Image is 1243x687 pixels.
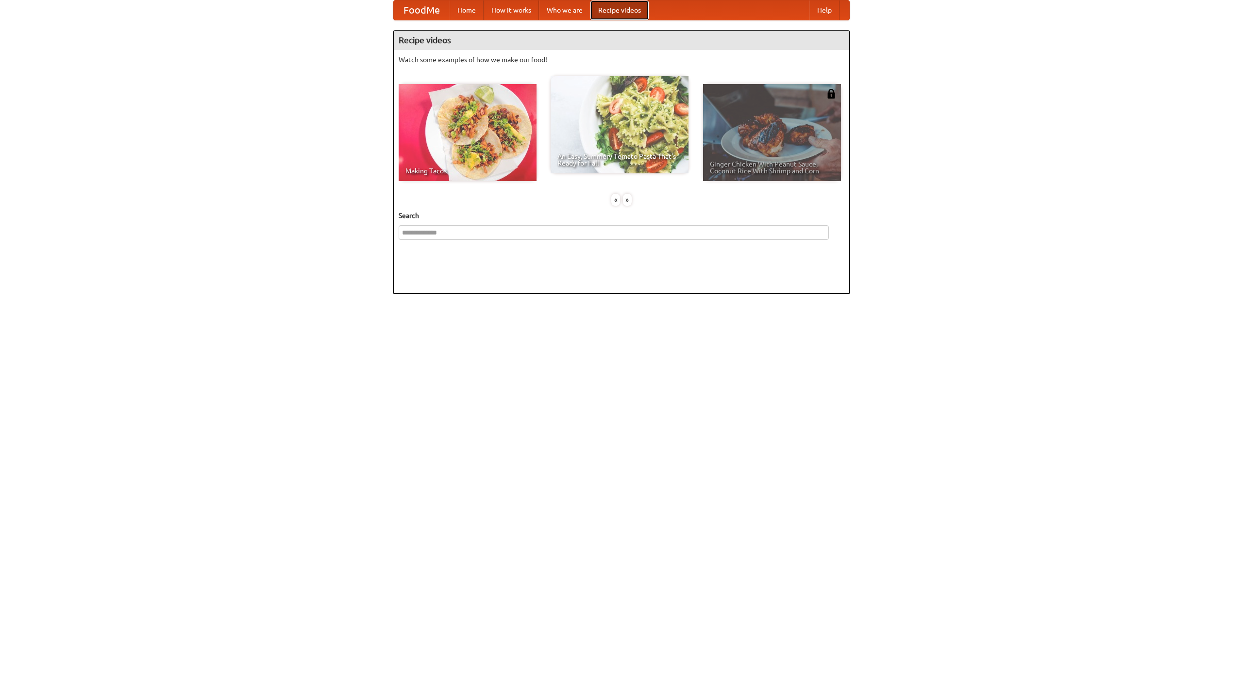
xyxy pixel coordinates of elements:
img: 483408.png [826,89,836,99]
h4: Recipe videos [394,31,849,50]
div: « [611,194,620,206]
h5: Search [399,211,844,220]
a: Help [809,0,840,20]
a: Making Tacos [399,84,537,181]
a: Home [450,0,484,20]
span: An Easy, Summery Tomato Pasta That's Ready for Fall [557,153,682,167]
a: FoodMe [394,0,450,20]
div: » [623,194,632,206]
a: Who we are [539,0,590,20]
a: Recipe videos [590,0,649,20]
a: How it works [484,0,539,20]
a: An Easy, Summery Tomato Pasta That's Ready for Fall [551,76,689,173]
p: Watch some examples of how we make our food! [399,55,844,65]
span: Making Tacos [405,168,530,174]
